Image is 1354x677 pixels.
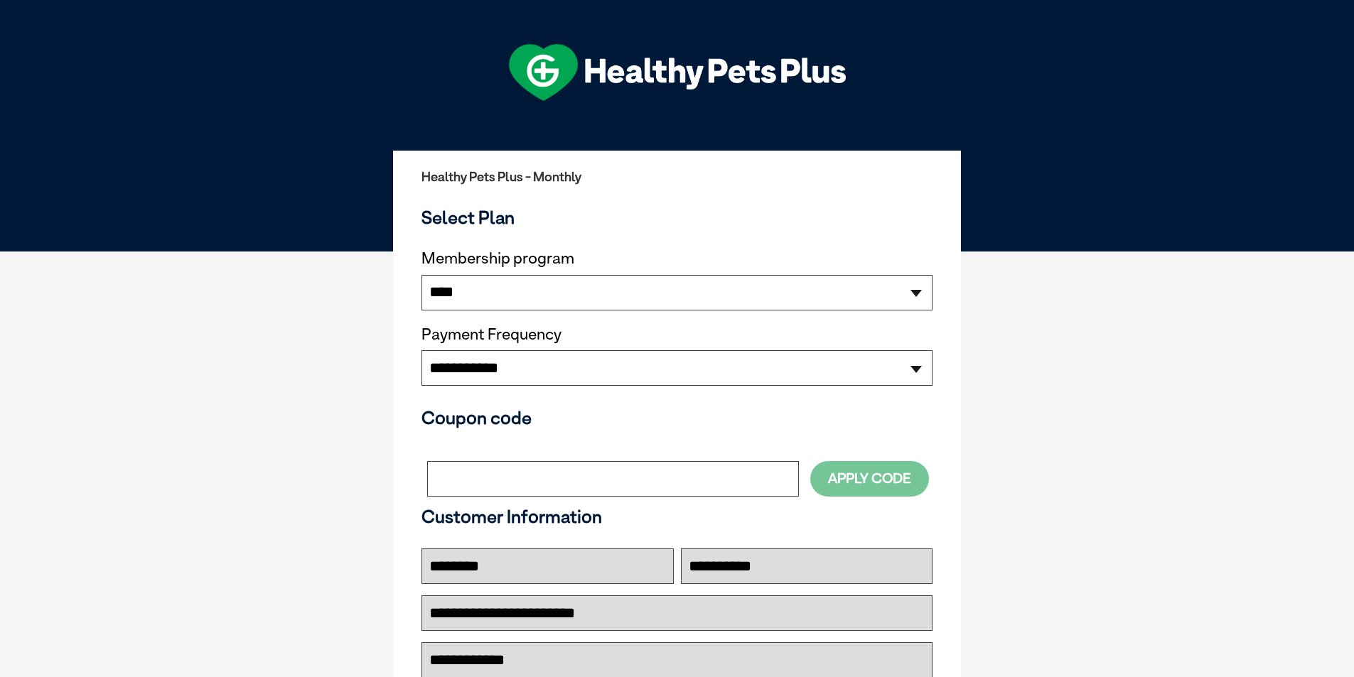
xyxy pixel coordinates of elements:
[421,506,933,527] h3: Customer Information
[810,461,929,496] button: Apply Code
[509,44,846,101] img: hpp-logo-landscape-green-white.png
[421,249,933,268] label: Membership program
[421,207,933,228] h3: Select Plan
[421,407,933,428] h3: Coupon code
[421,325,562,344] label: Payment Frequency
[421,170,933,184] h2: Healthy Pets Plus - Monthly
